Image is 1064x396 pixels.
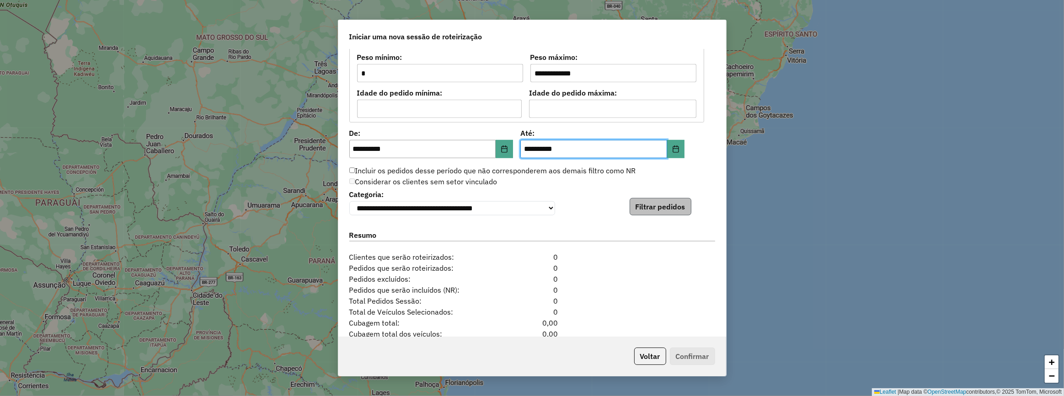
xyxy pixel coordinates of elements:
span: Total Pedidos Sessão: [344,295,501,306]
span: Iniciar uma nova sessão de roteirização [349,31,482,42]
input: Incluir os pedidos desse período que não corresponderem aos demais filtro como NR [349,167,355,173]
div: 0 [501,306,563,317]
label: Peso máximo: [530,52,696,63]
label: Idade do pedido máxima: [529,87,696,98]
span: Pedidos excluídos: [344,273,501,284]
button: Filtrar pedidos [630,198,691,215]
div: 0,00 [501,317,563,328]
span: Cubagem total: [344,317,501,328]
label: Peso mínimo: [357,52,523,63]
a: OpenStreetMap [928,389,967,395]
div: Map data © contributors,© 2025 TomTom, Microsoft [872,388,1064,396]
div: 0 [501,295,563,306]
div: 0 [501,273,563,284]
label: Até: [520,128,684,139]
a: Zoom in [1045,355,1059,369]
span: Total de Veículos Selecionados: [344,306,501,317]
button: Choose Date [667,140,684,158]
a: Zoom out [1045,369,1059,383]
input: Considerar os clientes sem setor vinculado [349,178,355,184]
div: 0 [501,252,563,262]
label: Resumo [349,230,715,242]
div: 0 [501,284,563,295]
span: Cubagem total dos veículos: [344,328,501,339]
a: Leaflet [874,389,896,395]
label: De: [349,128,513,139]
span: Pedidos que serão incluídos (NR): [344,284,501,295]
span: + [1049,356,1055,368]
span: | [898,389,899,395]
div: 0 [501,262,563,273]
span: Clientes que serão roteirizados: [344,252,501,262]
span: Pedidos que serão roteirizados: [344,262,501,273]
label: Incluir os pedidos desse período que não corresponderem aos demais filtro como NR [349,165,636,176]
div: 0,00 [501,328,563,339]
button: Voltar [634,348,666,365]
span: − [1049,370,1055,381]
label: Categoria: [349,189,555,200]
label: Idade do pedido mínima: [357,87,522,98]
button: Choose Date [496,140,513,158]
label: Considerar os clientes sem setor vinculado [349,176,497,187]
